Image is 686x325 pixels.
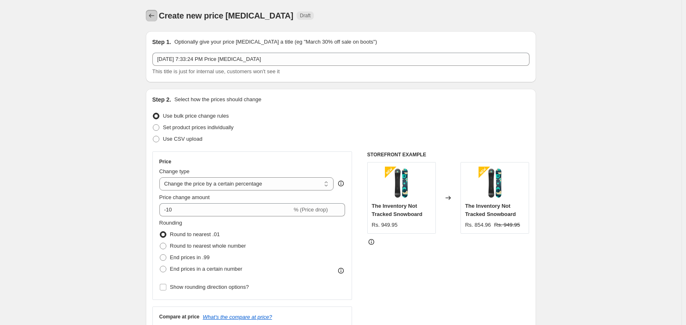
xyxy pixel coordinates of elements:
[294,207,328,213] span: % (Price drop)
[163,136,203,142] span: Use CSV upload
[163,113,229,119] span: Use bulk price change rules
[152,95,171,104] h2: Step 2.
[367,151,529,158] h6: STOREFRONT EXAMPLE
[159,11,294,20] span: Create new price [MEDICAL_DATA]
[170,284,249,290] span: Show rounding direction options?
[170,266,242,272] span: End prices in a certain number
[479,167,511,200] img: badged-1757038760399_80x.png
[159,220,182,226] span: Rounding
[159,313,200,320] h3: Compare at price
[174,95,261,104] p: Select how the prices should change
[170,243,246,249] span: Round to nearest whole number
[152,38,171,46] h2: Step 1.
[170,231,220,237] span: Round to nearest .01
[152,53,529,66] input: 30% off holiday sale
[337,179,345,188] div: help
[170,254,210,260] span: End prices in .99
[465,221,491,229] div: Rs. 854.96
[146,10,157,21] button: Price change jobs
[465,203,516,217] span: The Inventory Not Tracked Snowboard
[385,167,418,200] img: badged-1757038760399_80x.png
[159,158,171,165] h3: Price
[159,194,210,200] span: Price change amount
[494,221,520,229] strike: Rs. 949.95
[159,203,292,216] input: -15
[152,68,280,74] span: This title is just for internal use, customers won't see it
[372,203,423,217] span: The Inventory Not Tracked Snowboard
[372,221,398,229] div: Rs. 949.95
[174,38,377,46] p: Optionally give your price [MEDICAL_DATA] a title (eg "March 30% off sale on boots")
[163,124,234,130] span: Set product prices individually
[300,12,311,19] span: Draft
[159,168,190,174] span: Change type
[203,314,272,320] button: What's the compare at price?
